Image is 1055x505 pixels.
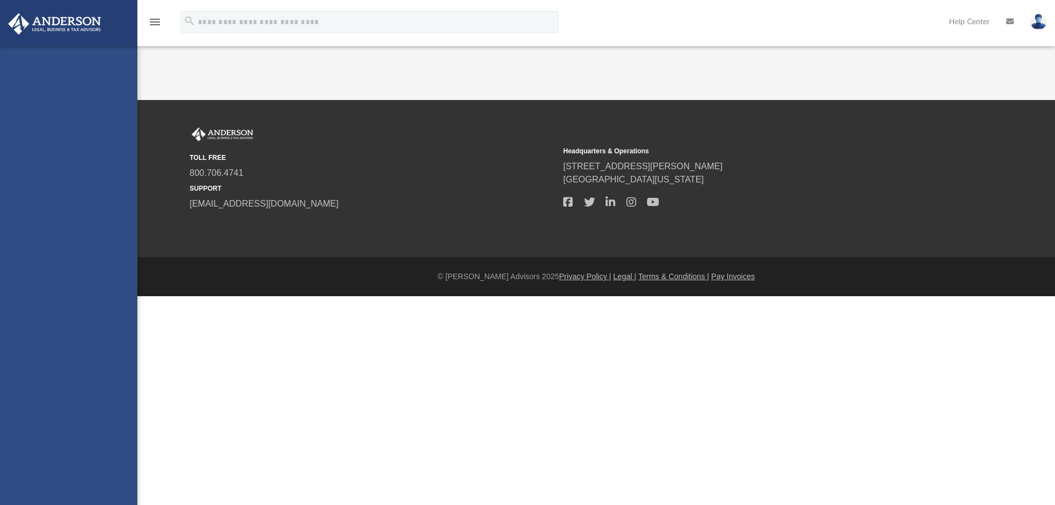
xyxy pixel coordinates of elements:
i: menu [148,15,162,29]
img: Anderson Advisors Platinum Portal [5,13,104,35]
small: Headquarters & Operations [563,146,929,156]
a: [EMAIL_ADDRESS][DOMAIN_NAME] [190,199,338,208]
a: Privacy Policy | [559,272,612,281]
a: Legal | [613,272,636,281]
a: [STREET_ADDRESS][PERSON_NAME] [563,162,723,171]
small: SUPPORT [190,184,556,193]
a: [GEOGRAPHIC_DATA][US_STATE] [563,175,704,184]
a: Pay Invoices [711,272,754,281]
img: Anderson Advisors Platinum Portal [190,127,256,142]
a: Terms & Conditions | [638,272,709,281]
small: TOLL FREE [190,153,556,163]
a: menu [148,21,162,29]
a: 800.706.4741 [190,168,243,177]
div: © [PERSON_NAME] Advisors 2025 [137,271,1055,282]
img: User Pic [1030,14,1047,30]
i: search [184,15,196,27]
